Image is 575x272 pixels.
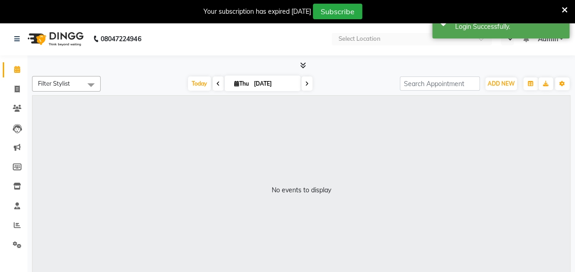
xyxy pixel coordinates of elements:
[101,26,141,52] b: 08047224946
[455,22,563,32] div: Login Successfully.
[488,80,515,87] span: ADD NEW
[204,7,311,16] div: Your subscription has expired [DATE]
[38,80,70,87] span: Filter Stylist
[272,185,331,195] div: No events to display
[400,76,480,91] input: Search Appointment
[23,26,86,52] img: logo
[537,34,558,44] span: Admin
[251,77,297,91] input: 2025-09-04
[338,34,380,44] div: Select Location
[188,76,211,91] span: Today
[313,4,362,19] button: Subscribe
[232,80,251,87] span: Thu
[485,77,517,90] button: ADD NEW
